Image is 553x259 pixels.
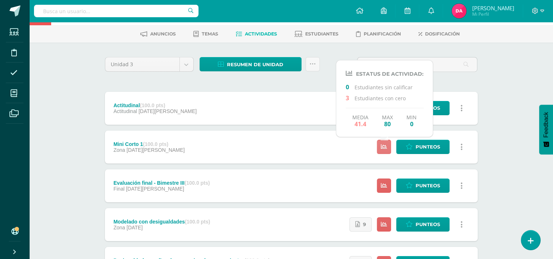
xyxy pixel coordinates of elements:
a: Resumen de unidad [200,57,302,71]
div: Modelado con desigualdades [113,219,210,225]
a: Punteos [396,217,450,232]
span: 80 [382,120,393,127]
a: Punteos [396,140,450,154]
span: Actitudinal [113,108,137,114]
div: Mini Corto 1 [113,141,185,147]
a: Unidad 3 [105,57,193,71]
span: [DATE][PERSON_NAME] [126,186,184,192]
span: Unidad 3 [111,57,174,71]
span: Mi Perfil [472,11,514,17]
span: [PERSON_NAME] [472,4,514,12]
strong: (100.0 pts) [143,141,168,147]
strong: (100.0 pts) [140,102,165,108]
div: Evaluación final - Bimestre III [113,180,210,186]
span: Zona [113,225,125,230]
strong: (100.0 pts) [185,219,210,225]
a: Temas [193,28,218,40]
img: 0d1c13a784e50cea1b92786e6af8f399.png [452,4,466,18]
a: Estudiantes [295,28,338,40]
span: [DATE] [126,225,143,230]
span: [DATE][PERSON_NAME] [126,147,185,153]
span: Punteos [416,101,440,115]
span: 3 [346,94,355,101]
span: Temas [202,31,218,37]
span: [DATE][PERSON_NAME] [139,108,197,114]
a: Planificación [356,28,401,40]
span: Anuncios [150,31,176,37]
a: Punteos [396,179,450,193]
span: Punteos [416,218,440,231]
span: 0 [406,120,417,127]
span: 9 [363,218,366,231]
a: Actividades [236,28,277,40]
div: Actitudinal [113,102,197,108]
a: Anuncios [140,28,176,40]
span: Feedback [543,112,549,138]
input: Busca la actividad aquí... [357,57,477,72]
div: Min [406,114,417,127]
span: Punteos [416,179,440,192]
span: Dosificación [425,31,460,37]
p: Estudiantes con cero [346,94,424,102]
span: Actividades [245,31,277,37]
span: 0 [346,83,355,90]
a: Dosificación [418,28,460,40]
input: Busca un usuario... [34,5,198,17]
div: Max [382,114,393,127]
span: 41.4 [352,120,368,127]
button: Feedback - Mostrar encuesta [539,105,553,154]
span: Final [113,186,124,192]
a: 9 [349,217,372,232]
p: Estudiantes sin calificar [346,83,424,91]
h4: Estatus de Actividad: [346,70,424,77]
div: Media [352,114,368,127]
span: Zona [113,147,125,153]
span: Planificación [364,31,401,37]
span: Resumen de unidad [227,58,283,71]
span: Estudiantes [305,31,338,37]
strong: (100.0 pts) [185,180,210,186]
span: Punteos [416,140,440,154]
